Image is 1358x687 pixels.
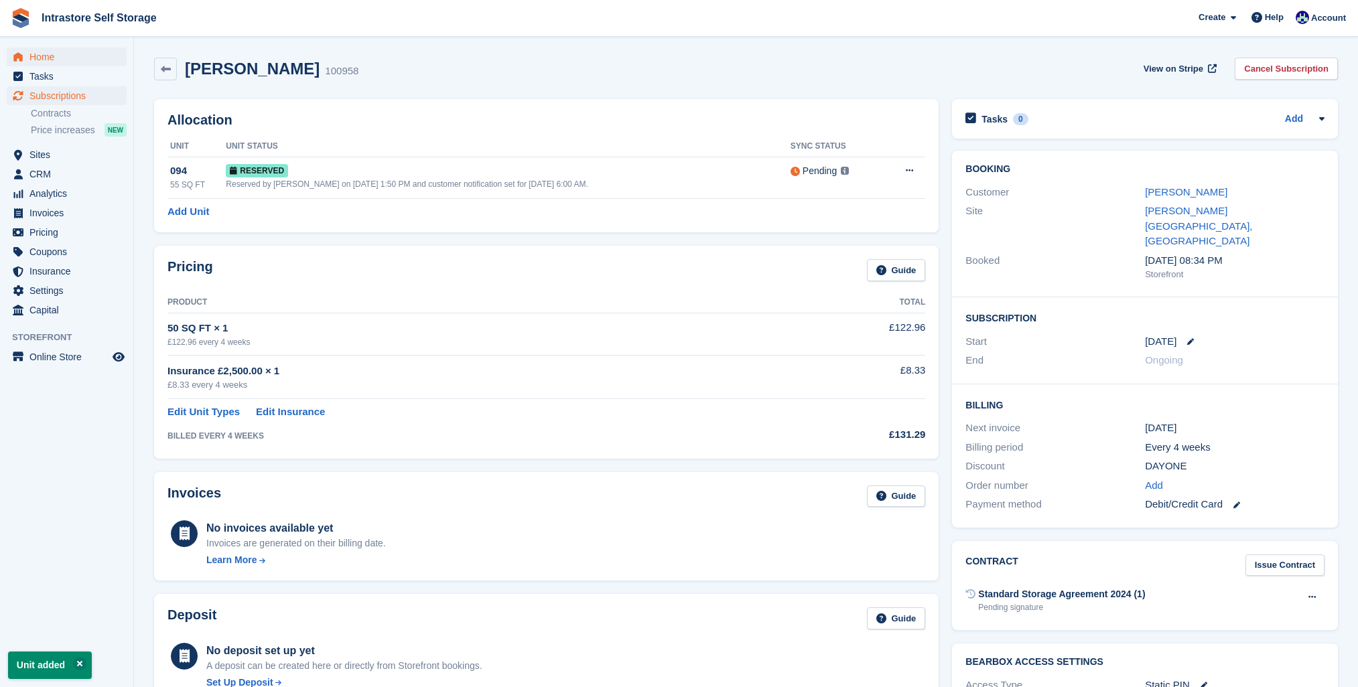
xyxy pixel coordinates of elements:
a: Price increases NEW [31,123,127,137]
a: menu [7,67,127,86]
a: Cancel Subscription [1235,58,1338,80]
div: [DATE] [1145,421,1325,436]
a: Add [1285,112,1303,127]
td: £122.96 [784,313,926,355]
div: Customer [965,185,1145,200]
th: Unit Status [226,136,790,157]
div: £122.96 every 4 weeks [167,336,784,348]
div: 100958 [325,64,358,79]
div: Site [965,204,1145,249]
span: View on Stripe [1144,62,1203,76]
div: Pending [803,164,837,178]
div: Insurance £2,500.00 × 1 [167,364,784,379]
div: NEW [105,123,127,137]
a: Learn More [206,553,386,567]
div: No deposit set up yet [206,643,482,659]
div: 0 [1013,113,1028,125]
div: Standard Storage Agreement 2024 (1) [978,587,1145,601]
div: DAYONE [1145,459,1325,474]
a: menu [7,242,127,261]
a: Intrastore Self Storage [36,7,162,29]
span: Coupons [29,242,110,261]
span: Help [1265,11,1284,24]
th: Product [167,292,784,313]
div: Order number [965,478,1145,493]
a: Add Unit [167,204,209,220]
div: Next invoice [965,421,1145,436]
img: icon-info-grey-7440780725fd019a000dd9b08b2336e03edf1995a4989e88bcd33f0948082b44.svg [841,167,849,175]
span: Ongoing [1145,354,1183,366]
span: Home [29,48,110,66]
span: Online Store [29,348,110,366]
h2: Billing [965,398,1325,411]
a: menu [7,184,127,203]
div: Learn More [206,553,257,567]
td: £8.33 [784,356,926,399]
div: No invoices available yet [206,520,386,536]
span: Tasks [29,67,110,86]
a: menu [7,48,127,66]
h2: BearBox Access Settings [965,657,1325,668]
th: Total [784,292,926,313]
div: Discount [965,459,1145,474]
div: [DATE] 08:34 PM [1145,253,1325,269]
th: Unit [167,136,226,157]
h2: Deposit [167,607,216,629]
img: stora-icon-8386f47178a22dfd0bd8f6a31ec36ba5ce8667c1dd55bd0f319d3a0aa187defe.svg [11,8,31,28]
span: Storefront [12,331,133,344]
a: menu [7,165,127,183]
a: Guide [867,259,926,281]
div: End [965,353,1145,368]
div: Every 4 weeks [1145,440,1325,455]
span: Settings [29,281,110,300]
div: BILLED EVERY 4 WEEKS [167,430,784,442]
time: 2025-08-14 00:00:00 UTC [1145,334,1176,350]
a: Guide [867,485,926,508]
a: menu [7,348,127,366]
h2: Pricing [167,259,213,281]
span: Insurance [29,262,110,281]
div: Debit/Credit Card [1145,497,1325,512]
h2: Invoices [167,485,221,508]
h2: [PERSON_NAME] [185,60,320,78]
span: Sites [29,145,110,164]
span: Create [1199,11,1225,24]
a: Add [1145,478,1163,493]
div: 55 SQ FT [170,179,226,191]
a: Preview store [111,349,127,365]
h2: Tasks [981,113,1008,125]
a: menu [7,262,127,281]
span: Pricing [29,223,110,242]
img: Mathew Tremewan [1296,11,1309,24]
a: Edit Unit Types [167,404,240,420]
a: menu [7,204,127,222]
th: Sync Status [791,136,882,157]
h2: Contract [965,554,1018,577]
span: Reserved [226,164,288,177]
a: menu [7,145,127,164]
h2: Allocation [167,112,925,128]
div: Reserved by [PERSON_NAME] on [DATE] 1:50 PM and customer notification set for [DATE] 6:00 AM. [226,178,790,190]
a: Contracts [31,107,127,120]
span: Analytics [29,184,110,203]
a: Edit Insurance [256,404,325,420]
span: Invoices [29,204,110,222]
div: Storefront [1145,268,1325,281]
span: CRM [29,165,110,183]
a: menu [7,301,127,319]
div: Billing period [965,440,1145,455]
h2: Booking [965,164,1325,175]
p: A deposit can be created here or directly from Storefront bookings. [206,659,482,673]
div: Invoices are generated on their billing date. [206,536,386,550]
div: 094 [170,163,226,179]
a: [PERSON_NAME] [1145,186,1227,198]
div: 50 SQ FT × 1 [167,321,784,336]
p: Unit added [8,652,92,679]
a: View on Stripe [1138,58,1219,80]
a: menu [7,86,127,105]
div: Payment method [965,497,1145,512]
a: menu [7,281,127,300]
span: Price increases [31,124,95,137]
a: Issue Contract [1245,554,1325,577]
div: Start [965,334,1145,350]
